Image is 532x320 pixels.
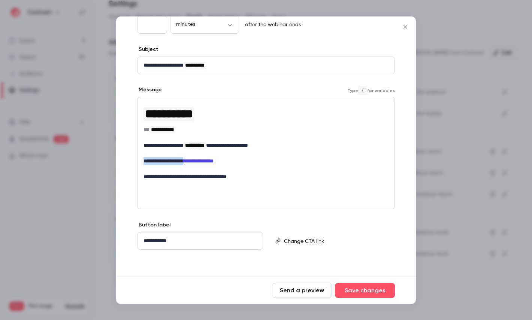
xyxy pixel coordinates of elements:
div: editor [137,97,395,185]
label: Button label [137,221,170,229]
label: Message [137,86,162,94]
div: editor [137,232,263,249]
button: Save changes [335,283,395,298]
label: Subject [137,46,158,53]
span: Type for variables [347,86,395,95]
div: minutes [170,21,239,28]
div: editor [137,57,395,74]
button: Close [398,19,413,34]
button: Send a preview [272,283,332,298]
code: { [358,86,367,95]
p: after the webinar ends [242,21,301,28]
div: editor [281,232,394,250]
